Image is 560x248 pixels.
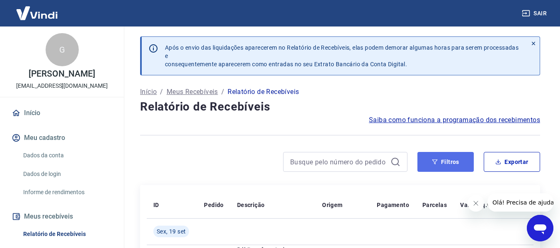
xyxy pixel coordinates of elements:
a: Informe de rendimentos [20,184,114,201]
span: Olá! Precisa de ajuda? [5,6,70,12]
p: Após o envio das liquidações aparecerem no Relatório de Recebíveis, elas podem demorar algumas ho... [165,43,521,68]
p: [EMAIL_ADDRESS][DOMAIN_NAME] [16,82,108,90]
p: Relatório de Recebíveis [228,87,299,97]
button: Exportar [484,152,540,172]
p: / [221,87,224,97]
p: Pedido [204,201,223,209]
a: Meus Recebíveis [167,87,218,97]
p: / [160,87,163,97]
span: Sex, 19 set [157,227,186,236]
p: Descrição [237,201,265,209]
a: Dados de login [20,166,114,183]
a: Dados da conta [20,147,114,164]
button: Meus recebíveis [10,207,114,226]
p: ID [153,201,159,209]
iframe: Fechar mensagem [468,195,484,212]
h4: Relatório de Recebíveis [140,99,540,115]
a: Saiba como funciona a programação dos recebimentos [369,115,540,125]
a: Início [140,87,157,97]
button: Filtros [417,152,474,172]
p: Parcelas [422,201,447,209]
button: Meu cadastro [10,129,114,147]
p: [PERSON_NAME] [29,70,95,78]
p: Valor Líq. [460,201,487,209]
iframe: Botão para abrir a janela de mensagens [527,215,553,241]
div: G [46,33,79,66]
a: Relatório de Recebíveis [20,226,114,243]
iframe: Mensagem da empresa [487,193,553,212]
p: Origem [322,201,342,209]
button: Sair [520,6,550,21]
img: Vindi [10,0,64,26]
a: Início [10,104,114,122]
p: Pagamento [377,201,409,209]
input: Busque pelo número do pedido [290,156,387,168]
